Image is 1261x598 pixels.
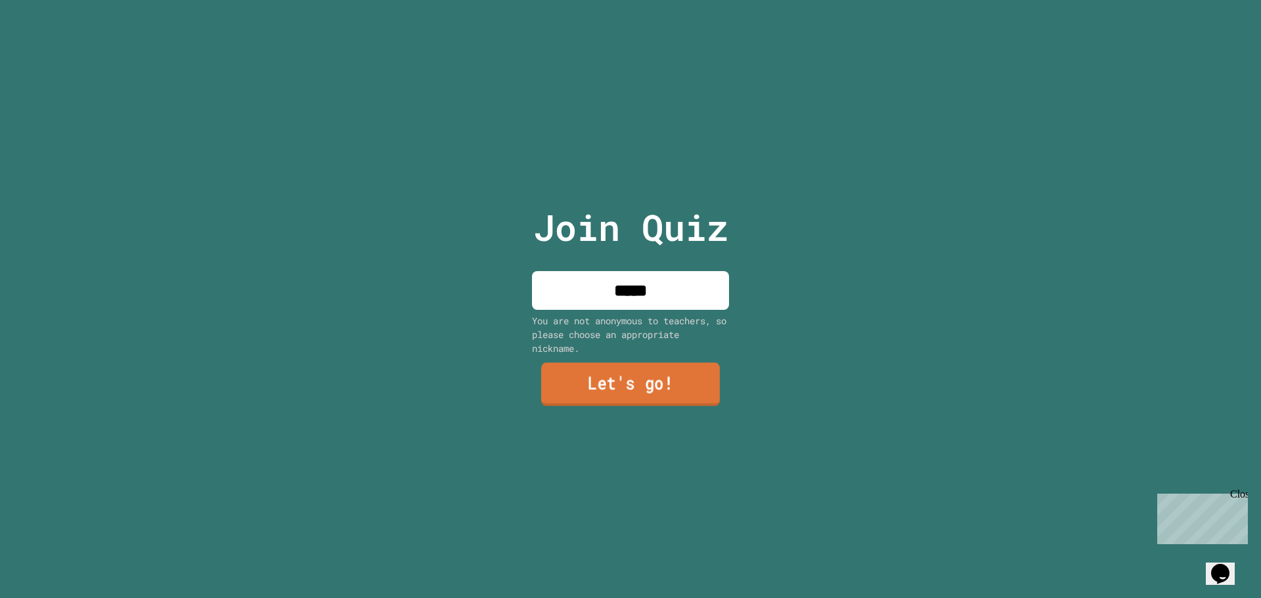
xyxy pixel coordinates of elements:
div: You are not anonymous to teachers, so please choose an appropriate nickname. [532,314,729,355]
iframe: chat widget [1152,488,1248,544]
a: Let's go! [541,363,720,406]
p: Join Quiz [533,200,728,255]
iframe: chat widget [1206,545,1248,585]
div: Chat with us now!Close [5,5,91,83]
